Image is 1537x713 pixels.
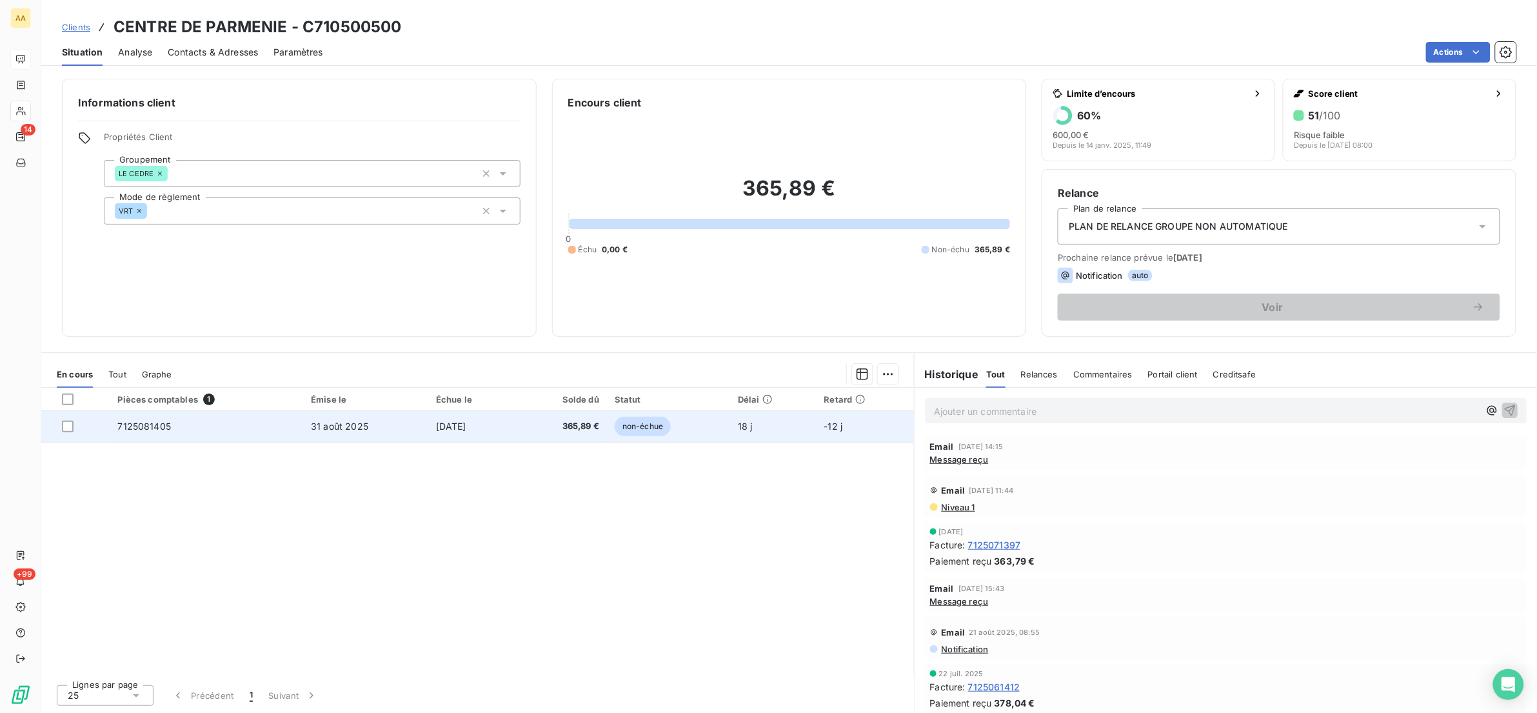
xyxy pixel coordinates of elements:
[969,487,1014,494] span: [DATE] 11:44
[930,454,989,465] span: Message reçu
[78,95,521,110] h6: Informations client
[942,627,966,638] span: Email
[1058,252,1500,263] span: Prochaine relance prévue le
[939,670,984,678] span: 22 juil. 2025
[930,441,954,452] span: Email
[975,244,1010,256] span: 365,89 €
[250,689,253,702] span: 1
[261,682,326,709] button: Suivant
[940,502,975,512] span: Niveau 1
[1148,369,1198,379] span: Portail client
[108,369,126,379] span: Tout
[68,689,79,702] span: 25
[986,369,1006,379] span: Tout
[738,421,753,432] span: 18 j
[10,8,31,28] div: AA
[930,583,954,594] span: Email
[1294,130,1345,140] span: Risque faible
[930,554,992,568] span: Paiement reçu
[1173,252,1202,263] span: [DATE]
[939,528,964,536] span: [DATE]
[915,367,979,382] h6: Historique
[959,443,1004,450] span: [DATE] 14:15
[1076,270,1123,281] span: Notification
[1058,185,1500,201] h6: Relance
[118,46,152,59] span: Analyse
[568,95,642,110] h6: Encours client
[164,682,242,709] button: Précédent
[824,421,843,432] span: -12 j
[62,46,103,59] span: Situation
[930,680,966,694] span: Facture :
[959,585,1005,592] span: [DATE] 15:43
[568,176,1011,214] h2: 365,89 €
[117,394,295,405] div: Pièces comptables
[1073,302,1472,312] span: Voir
[62,22,90,32] span: Clients
[273,46,323,59] span: Paramètres
[579,244,597,256] span: Échu
[1058,294,1500,321] button: Voir
[1308,109,1340,122] h6: 51
[940,644,989,654] span: Notification
[602,244,628,256] span: 0,00 €
[1319,109,1340,122] span: /100
[968,538,1021,552] span: 7125071397
[1213,369,1256,379] span: Creditsafe
[1426,42,1491,63] button: Actions
[1067,88,1247,99] span: Limite d’encours
[62,21,90,34] a: Clients
[114,15,402,39] h3: CENTRE DE PARMENIE - C710500500
[1053,130,1089,140] span: 600,00 €
[1294,141,1373,149] span: Depuis le [DATE] 08:00
[1493,669,1524,700] div: Open Intercom Messenger
[738,394,809,405] div: Délai
[1021,369,1058,379] span: Relances
[1128,270,1153,281] span: auto
[242,682,261,709] button: 1
[119,207,133,215] span: VRT
[1283,79,1516,161] button: Score client51/100Risque faibleDepuis le [DATE] 08:00
[436,394,510,405] div: Échue le
[930,596,989,607] span: Message reçu
[615,417,671,436] span: non-échue
[1308,88,1489,99] span: Score client
[147,205,157,217] input: Ajouter une valeur
[311,421,368,432] span: 31 août 2025
[21,124,35,136] span: 14
[995,696,1035,710] span: 378,04 €
[942,485,966,496] span: Email
[168,46,258,59] span: Contacts & Adresses
[969,628,1040,636] span: 21 août 2025, 08:55
[566,234,571,244] span: 0
[10,685,31,705] img: Logo LeanPay
[142,369,172,379] span: Graphe
[824,394,906,405] div: Retard
[117,421,171,432] span: 7125081405
[119,170,154,177] span: LE CEDRE
[14,568,35,580] span: +99
[1077,109,1101,122] h6: 60 %
[311,394,421,405] div: Émise le
[995,554,1035,568] span: 363,79 €
[525,394,599,405] div: Solde dû
[932,244,969,256] span: Non-échu
[104,132,521,150] span: Propriétés Client
[930,538,966,552] span: Facture :
[168,168,178,179] input: Ajouter une valeur
[57,369,93,379] span: En cours
[203,394,215,405] span: 1
[930,696,992,710] span: Paiement reçu
[525,420,599,433] span: 365,89 €
[436,421,466,432] span: [DATE]
[968,680,1020,694] span: 7125061412
[1042,79,1275,161] button: Limite d’encours60%600,00 €Depuis le 14 janv. 2025, 11:49
[1069,220,1288,233] span: PLAN DE RELANCE GROUPE NON AUTOMATIQUE
[1073,369,1133,379] span: Commentaires
[615,394,722,405] div: Statut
